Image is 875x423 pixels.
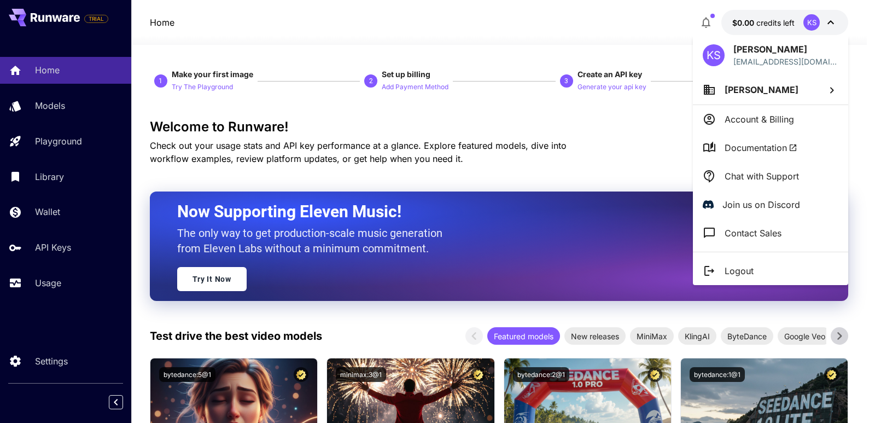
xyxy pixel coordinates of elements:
[733,56,838,67] p: [EMAIL_ADDRESS][DOMAIN_NAME]
[703,44,725,66] div: KS
[725,170,799,183] p: Chat with Support
[733,43,838,56] p: [PERSON_NAME]
[693,75,848,105] button: [PERSON_NAME]
[733,56,838,67] div: namo34347@gmail.com
[722,198,800,211] p: Join us on Discord
[725,141,797,154] span: Documentation
[725,84,798,95] span: [PERSON_NAME]
[725,227,781,240] p: Contact Sales
[725,113,794,126] p: Account & Billing
[725,264,754,277] p: Logout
